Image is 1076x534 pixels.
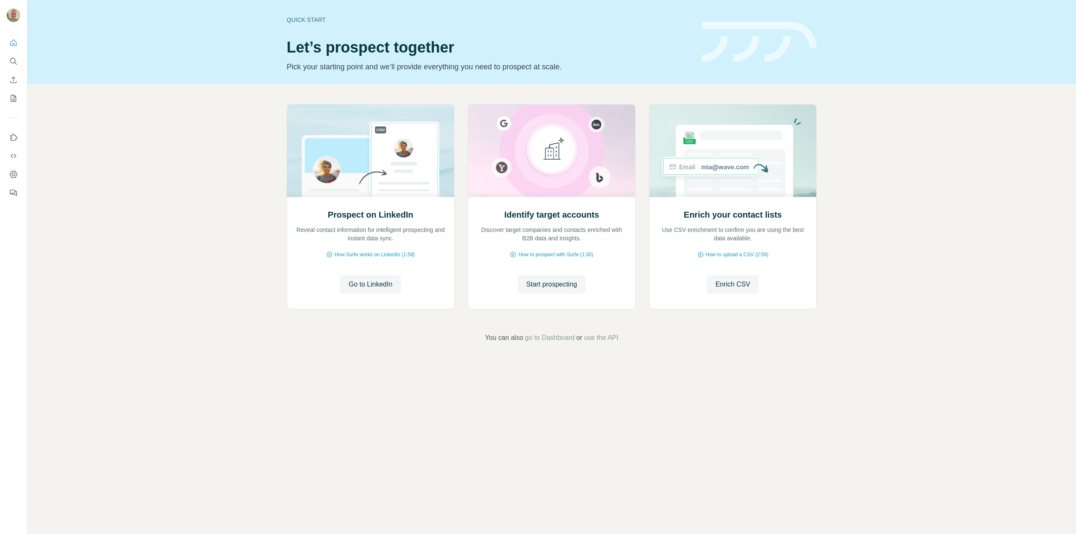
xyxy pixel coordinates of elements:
button: Start prospecting [518,275,585,294]
button: Enrich CSV [7,72,20,87]
span: or [576,333,582,343]
span: You can also [485,333,523,343]
p: Pick your starting point and we’ll provide everything you need to prospect at scale. [287,61,692,73]
button: Use Surfe on LinkedIn [7,130,20,145]
span: How to upload a CSV (2:59) [706,251,768,258]
button: Dashboard [7,167,20,182]
button: Use Surfe API [7,148,20,163]
button: use the API [584,333,618,343]
button: Go to LinkedIn [340,275,401,294]
img: Identify target accounts [468,105,636,197]
button: My lists [7,91,20,106]
h1: Let’s prospect together [287,39,692,56]
button: Quick start [7,35,20,50]
img: Avatar [7,8,20,22]
span: Enrich CSV [715,279,750,289]
span: Go to LinkedIn [348,279,392,289]
button: Search [7,54,20,69]
img: banner [702,22,817,63]
div: Quick start [287,16,692,24]
h2: Identify target accounts [504,209,599,221]
p: Discover target companies and contacts enriched with B2B data and insights. [477,226,627,242]
span: Start prospecting [526,279,577,289]
img: Prospect on LinkedIn [287,105,454,197]
span: How to prospect with Surfe (1:30) [518,251,593,258]
h2: Prospect on LinkedIn [328,209,413,221]
button: Enrich CSV [707,275,759,294]
button: Feedback [7,185,20,200]
span: How Surfe works on LinkedIn (1:58) [335,251,415,258]
button: go to Dashboard [525,333,575,343]
p: Reveal contact information for intelligent prospecting and instant data sync. [295,226,446,242]
img: Enrich your contact lists [649,105,817,197]
h2: Enrich your contact lists [684,209,782,221]
p: Use CSV enrichment to confirm you are using the best data available. [658,226,808,242]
